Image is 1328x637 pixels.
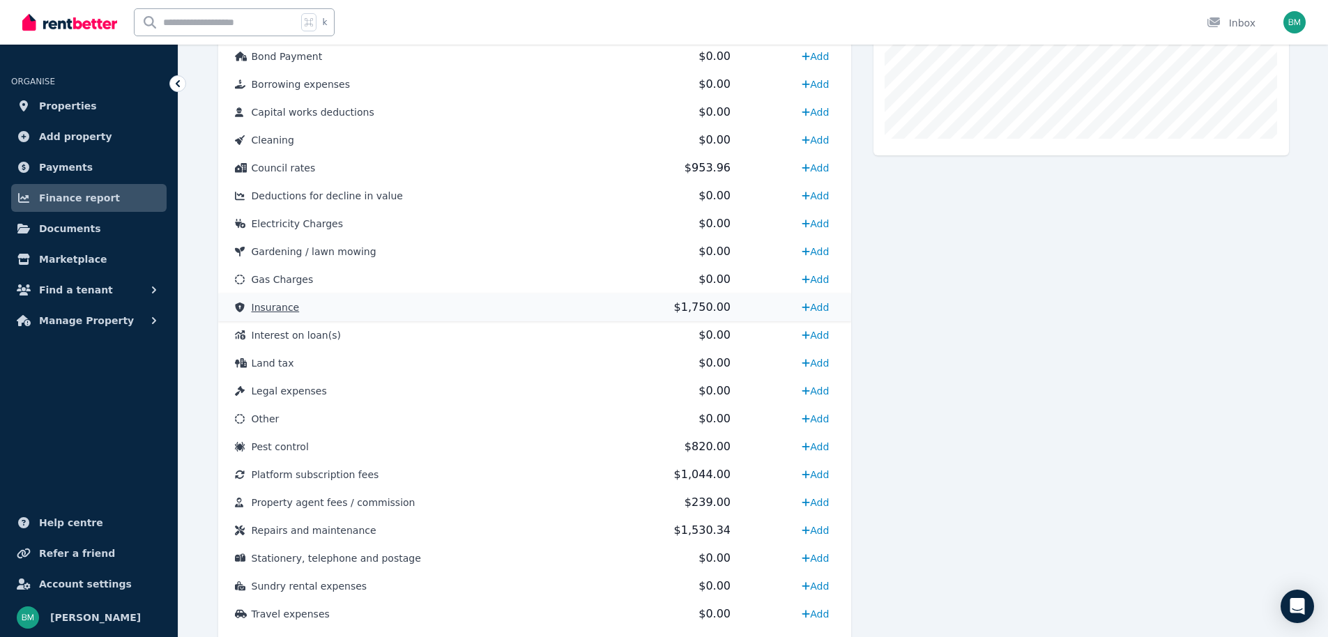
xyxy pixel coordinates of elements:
[11,276,167,304] button: Find a tenant
[699,579,731,592] span: $0.00
[39,282,113,298] span: Find a tenant
[796,157,834,179] a: Add
[796,240,834,263] a: Add
[252,553,421,564] span: Stationery, telephone and postage
[252,302,300,313] span: Insurance
[252,497,415,508] span: Property agent fees / commission
[699,356,731,369] span: $0.00
[1207,16,1256,30] div: Inbox
[11,77,55,86] span: ORGANISE
[11,184,167,212] a: Finance report
[50,609,141,626] span: [PERSON_NAME]
[252,358,294,369] span: Land tax
[699,551,731,565] span: $0.00
[11,539,167,567] a: Refer a friend
[699,77,731,91] span: $0.00
[39,190,120,206] span: Finance report
[252,385,327,397] span: Legal expenses
[252,525,376,536] span: Repairs and maintenance
[252,581,367,592] span: Sundry rental expenses
[699,245,731,258] span: $0.00
[39,98,97,114] span: Properties
[796,380,834,402] a: Add
[796,352,834,374] a: Add
[11,245,167,273] a: Marketplace
[11,153,167,181] a: Payments
[1283,11,1306,33] img: Brett McLeod
[699,412,731,425] span: $0.00
[685,496,731,509] span: $239.00
[674,300,731,314] span: $1,750.00
[796,101,834,123] a: Add
[252,79,350,90] span: Borrowing expenses
[699,273,731,286] span: $0.00
[796,575,834,597] a: Add
[796,603,834,625] a: Add
[685,161,731,174] span: $953.96
[699,49,731,63] span: $0.00
[1281,590,1314,623] div: Open Intercom Messenger
[11,215,167,243] a: Documents
[796,296,834,318] a: Add
[796,213,834,235] a: Add
[39,576,132,592] span: Account settings
[796,268,834,291] a: Add
[252,246,376,257] span: Gardening / lawn mowing
[674,523,731,537] span: $1,530.34
[322,17,327,28] span: k
[252,135,294,146] span: Cleaning
[39,514,103,531] span: Help centre
[252,469,379,480] span: Platform subscription fees
[796,519,834,542] a: Add
[796,45,834,68] a: Add
[252,107,374,118] span: Capital works deductions
[252,413,280,424] span: Other
[699,105,731,118] span: $0.00
[796,463,834,486] a: Add
[699,189,731,202] span: $0.00
[39,251,107,268] span: Marketplace
[796,324,834,346] a: Add
[17,606,39,629] img: Brett McLeod
[699,133,731,146] span: $0.00
[252,441,309,452] span: Pest control
[252,190,403,201] span: Deductions for decline in value
[699,607,731,620] span: $0.00
[796,491,834,514] a: Add
[22,12,117,33] img: RentBetter
[699,384,731,397] span: $0.00
[252,218,344,229] span: Electricity Charges
[252,608,330,620] span: Travel expenses
[252,162,316,174] span: Council rates
[699,328,731,341] span: $0.00
[39,159,93,176] span: Payments
[796,408,834,430] a: Add
[39,545,115,562] span: Refer a friend
[252,330,341,341] span: Interest on loan(s)
[252,51,323,62] span: Bond Payment
[11,509,167,537] a: Help centre
[39,312,134,329] span: Manage Property
[796,129,834,151] a: Add
[796,436,834,458] a: Add
[796,547,834,569] a: Add
[11,92,167,120] a: Properties
[674,468,731,481] span: $1,044.00
[796,73,834,95] a: Add
[11,123,167,151] a: Add property
[252,274,314,285] span: Gas Charges
[796,185,834,207] a: Add
[699,217,731,230] span: $0.00
[11,570,167,598] a: Account settings
[11,307,167,335] button: Manage Property
[39,220,101,237] span: Documents
[685,440,731,453] span: $820.00
[39,128,112,145] span: Add property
